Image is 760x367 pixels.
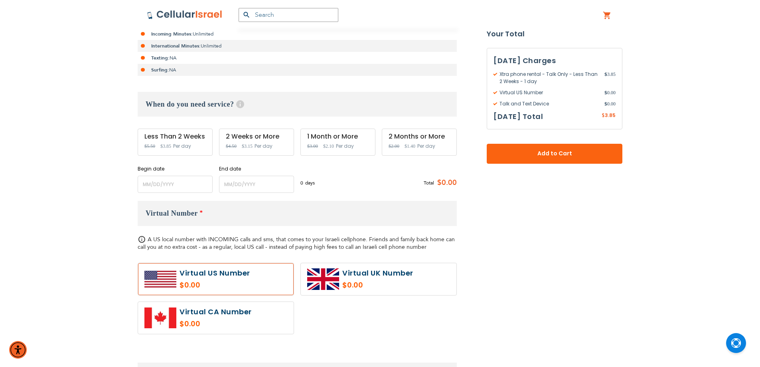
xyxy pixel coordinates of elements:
span: $3.85 [160,143,171,149]
span: 3.85 [604,71,616,85]
input: MM/DD/YYYY [219,176,294,193]
span: 3.85 [605,112,616,119]
span: 0 [300,179,305,186]
strong: Incoming Minutes: [151,31,193,37]
button: Add to Cart [487,144,622,164]
label: Begin date [138,165,213,173]
li: Unlimited [138,28,457,40]
input: MM/DD/YYYY [138,176,213,193]
strong: International Minutes: [151,43,201,49]
span: Per day [173,143,191,150]
span: $ [604,89,607,96]
strong: Texting: [151,55,170,61]
span: days [305,179,315,186]
span: Virtual Number [146,209,198,217]
h3: [DATE] Charges [494,55,616,67]
span: $4.50 [226,143,237,149]
input: Search [239,8,338,22]
span: $ [604,71,607,78]
div: 2 Months or More [389,133,450,140]
span: $3.00 [307,143,318,149]
li: NA [138,52,457,64]
span: Help [236,100,244,108]
span: Xtra phone rental - Talk Only - Less Than 2 Weeks - 1 day [494,71,604,85]
h3: [DATE] Total [494,111,543,123]
span: $0.00 [434,177,457,189]
span: 0.00 [604,89,616,96]
span: $1.40 [405,143,415,149]
span: Add to Cart [513,150,596,158]
div: 2 Weeks or More [226,133,287,140]
strong: Surfing: [151,67,169,73]
li: NA [138,64,457,76]
span: $2.00 [389,143,399,149]
div: 1 Month or More [307,133,369,140]
div: Less Than 2 Weeks [144,133,206,140]
div: Accessibility Menu [9,341,27,359]
span: $ [604,100,607,107]
img: Cellular Israel Logo [147,10,223,20]
span: Virtual US Number [494,89,604,96]
span: 0.00 [604,100,616,107]
span: Per day [336,143,354,150]
h3: When do you need service? [138,92,457,117]
span: $3.15 [242,143,253,149]
span: Per day [255,143,272,150]
span: $5.50 [144,143,155,149]
label: End date [219,165,294,173]
span: $ [602,112,605,119]
span: Total [424,179,434,186]
li: Unlimited [138,40,457,52]
strong: Your Total [487,28,622,40]
span: $2.10 [323,143,334,149]
span: Talk and Text Device [494,100,604,107]
span: Per day [417,143,435,150]
span: A US local number with INCOMING calls and sms, that comes to your Israeli cellphone. Friends and ... [138,236,455,251]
